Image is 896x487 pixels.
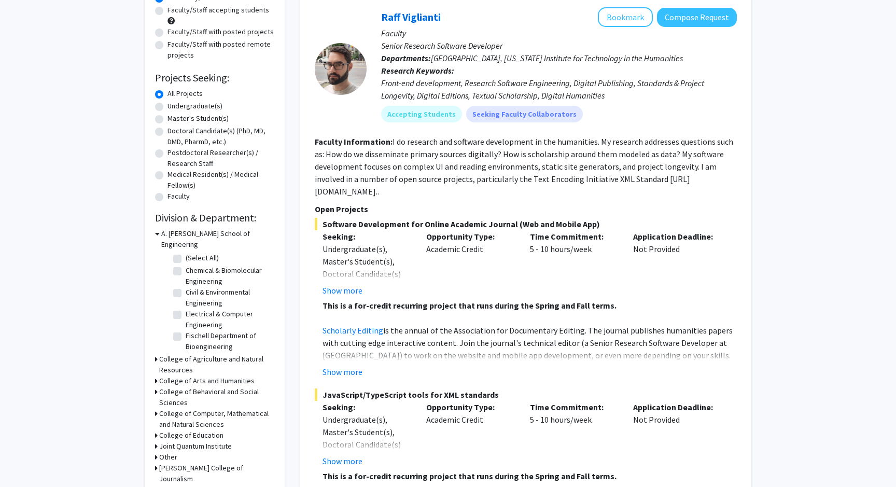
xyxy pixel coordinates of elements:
label: Postdoctoral Researcher(s) / Research Staff [167,147,274,169]
button: Show more [323,455,362,467]
strong: This is a for-credit recurring project that runs during the Spring and Fall terms. [323,300,617,311]
b: Faculty Information: [315,136,393,147]
span: Software Development for Online Academic Journal (Web and Mobile App) [315,218,737,230]
h2: Division & Department: [155,212,274,224]
p: Application Deadline: [633,230,721,243]
h3: College of Arts and Humanities [159,375,255,386]
p: Opportunity Type: [426,401,514,413]
label: Undergraduate(s) [167,101,222,112]
h3: College of Agriculture and Natural Resources [159,354,274,375]
button: Compose Request to Raff Viglianti [657,8,737,27]
button: Show more [323,284,362,297]
div: Front-end development, Research Software Engineering, Digital Publishing, Standards & Project Lon... [381,77,737,102]
mat-chip: Seeking Faculty Collaborators [466,106,583,122]
label: Faculty/Staff accepting students [167,5,269,16]
label: Faculty/Staff with posted remote projects [167,39,274,61]
a: Scholarly Editing [323,325,383,336]
button: Add Raff Viglianti to Bookmarks [598,7,653,27]
fg-read-more: I do research and software development in the humanities. My research addresses questions such as... [315,136,733,197]
p: is the annual of the Association for Documentary Editing. The journal publishes humanities papers... [323,324,737,399]
div: Academic Credit [418,230,522,297]
h3: College of Education [159,430,223,441]
p: Senior Research Software Developer [381,39,737,52]
div: Not Provided [625,230,729,297]
p: Open Projects [315,203,737,215]
button: Show more [323,366,362,378]
h3: College of Computer, Mathematical and Natural Sciences [159,408,274,430]
a: Raff Viglianti [381,10,441,23]
label: Doctoral Candidate(s) (PhD, MD, DMD, PharmD, etc.) [167,126,274,147]
p: Opportunity Type: [426,230,514,243]
div: Academic Credit [418,401,522,467]
label: All Projects [167,88,203,99]
label: Faculty [167,191,190,202]
h3: College of Behavioral and Social Sciences [159,386,274,408]
p: Time Commitment: [530,401,618,413]
h3: [PERSON_NAME] College of Journalism [159,463,274,484]
div: 5 - 10 hours/week [522,230,626,297]
label: Master's Student(s) [167,113,229,124]
div: Undergraduate(s), Master's Student(s), Doctoral Candidate(s) (PhD, MD, DMD, PharmD, etc.) [323,243,411,305]
p: Faculty [381,27,737,39]
label: Materials Science & Engineering [186,352,272,374]
label: Electrical & Computer Engineering [186,309,272,330]
label: Faculty/Staff with posted projects [167,26,274,37]
div: Undergraduate(s), Master's Student(s), Doctoral Candidate(s) (PhD, MD, DMD, PharmD, etc.) [323,413,411,476]
label: (Select All) [186,253,219,263]
label: Fischell Department of Bioengineering [186,330,272,352]
div: 5 - 10 hours/week [522,401,626,467]
p: Time Commitment: [530,230,618,243]
p: Application Deadline: [633,401,721,413]
iframe: Chat [8,440,44,479]
label: Civil & Environmental Engineering [186,287,272,309]
h3: Joint Quantum Institute [159,441,232,452]
h3: Other [159,452,177,463]
label: Chemical & Biomolecular Engineering [186,265,272,287]
div: Not Provided [625,401,729,467]
strong: This is a for-credit recurring project that runs during the Spring and Fall terms. [323,471,617,481]
mat-chip: Accepting Students [381,106,462,122]
p: Seeking: [323,230,411,243]
h2: Projects Seeking: [155,72,274,84]
span: JavaScript/TypeScript tools for XML standards [315,388,737,401]
span: [GEOGRAPHIC_DATA], [US_STATE] Institute for Technology in the Humanities [431,53,683,63]
h3: A. [PERSON_NAME] School of Engineering [161,228,274,250]
p: Seeking: [323,401,411,413]
label: Medical Resident(s) / Medical Fellow(s) [167,169,274,191]
b: Departments: [381,53,431,63]
b: Research Keywords: [381,65,454,76]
